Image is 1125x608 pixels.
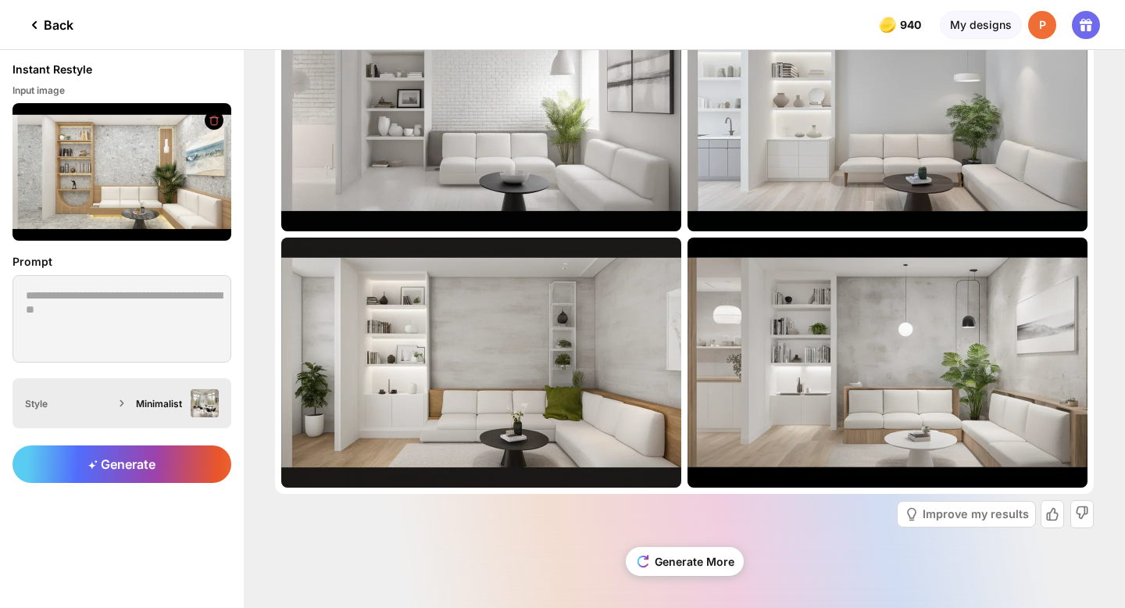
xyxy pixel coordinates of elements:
div: Prompt [12,253,231,270]
span: Generate [88,456,155,472]
div: My designs [940,11,1022,39]
div: Input image [12,84,231,97]
div: Instant Restyle [12,63,92,77]
div: Minimalist [136,398,184,410]
span: 940 [900,19,924,31]
div: Style [25,398,114,410]
div: Generate More [626,547,744,576]
div: Back [25,16,73,34]
div: Improve my results [923,509,1029,520]
div: P [1028,11,1056,39]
